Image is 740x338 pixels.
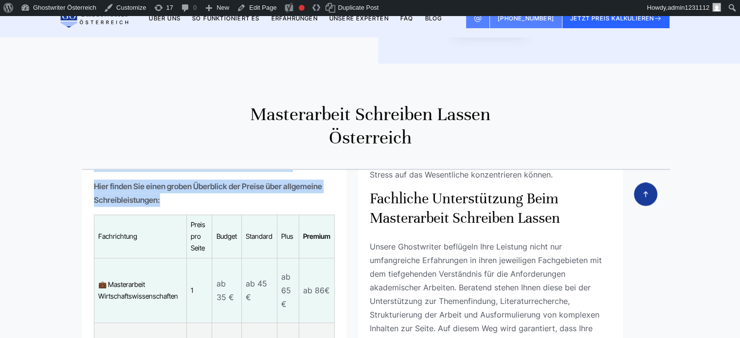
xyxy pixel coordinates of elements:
[149,15,180,22] a: Über uns
[277,214,299,258] th: Plus
[668,4,709,11] span: admin1231112
[400,15,414,22] a: FAQ
[498,15,554,22] span: [PHONE_NUMBER]
[299,5,305,11] div: Focus keyphrase not set
[216,277,237,304] p: ab 35 €
[94,258,187,322] td: 💼 Masterarbeit Wirtschaftswissenschaften
[94,181,322,205] strong: Hier finden Sie einen groben Überblick der Preise über allgemeine Schreibleistungen:
[226,103,514,149] h2: Masterarbeit schreiben lassen Österreich
[187,214,212,258] th: Preis pro Seite
[271,15,318,22] a: Erfahrungen
[329,15,389,22] a: Unsere Experten
[212,214,242,258] th: Budget
[192,15,260,22] a: So funktioniert es
[246,277,272,304] p: ab 45 €
[474,15,482,22] img: Email
[303,232,330,240] strong: Premium
[59,9,129,28] img: logo wirschreiben
[187,258,212,322] td: 1
[281,270,295,311] p: ab 65 €
[303,284,330,297] p: ab 86€
[94,214,187,258] th: Fachrichtung
[562,9,670,28] button: JETZT PREIS KALKULIEREN
[242,214,277,258] th: Standard
[425,15,442,22] a: BLOG
[490,9,562,28] a: [PHONE_NUMBER]
[370,189,611,228] h3: Fachliche Unterstützung beim Masterarbeit schreiben lassen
